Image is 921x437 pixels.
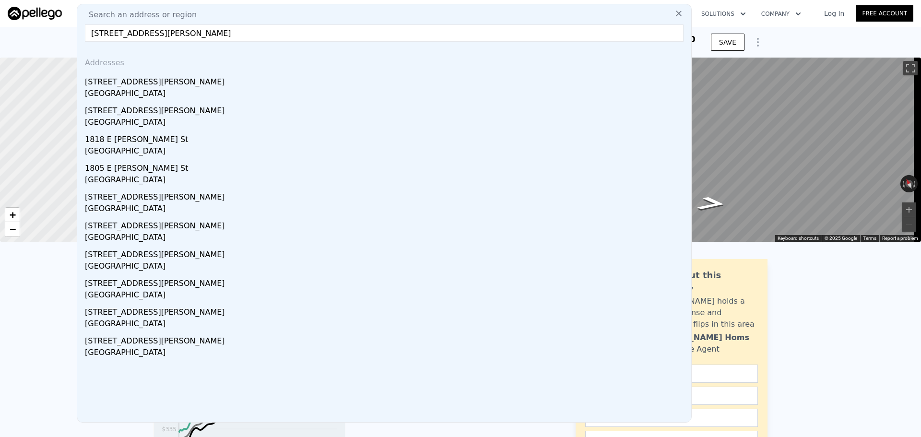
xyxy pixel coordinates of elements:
[651,295,758,330] div: [PERSON_NAME] holds a broker license and personally flips in this area
[85,318,687,331] div: [GEOGRAPHIC_DATA]
[85,216,687,232] div: [STREET_ADDRESS][PERSON_NAME]
[694,5,754,23] button: Solutions
[651,269,758,295] div: Ask about this property
[85,303,687,318] div: [STREET_ADDRESS][PERSON_NAME]
[5,222,20,236] a: Zoom out
[825,236,857,241] span: © 2025 Google
[85,347,687,360] div: [GEOGRAPHIC_DATA]
[902,217,916,232] button: Zoom out
[85,260,687,274] div: [GEOGRAPHIC_DATA]
[651,332,749,343] div: [PERSON_NAME] Homs
[10,223,16,235] span: −
[754,5,809,23] button: Company
[85,24,684,42] input: Enter an address, city, region, neighborhood or zip code
[856,5,913,22] a: Free Account
[863,236,876,241] a: Terms (opens in new tab)
[913,175,918,192] button: Rotate clockwise
[5,208,20,222] a: Zoom in
[85,331,687,347] div: [STREET_ADDRESS][PERSON_NAME]
[85,159,687,174] div: 1805 E [PERSON_NAME] St
[903,61,918,75] button: Toggle fullscreen view
[882,236,918,241] a: Report a problem
[85,101,687,117] div: [STREET_ADDRESS][PERSON_NAME]
[85,245,687,260] div: [STREET_ADDRESS][PERSON_NAME]
[85,72,687,88] div: [STREET_ADDRESS][PERSON_NAME]
[10,209,16,221] span: +
[85,130,687,145] div: 1818 E [PERSON_NAME] St
[162,426,177,433] tspan: $335
[748,33,767,52] button: Show Options
[778,235,819,242] button: Keyboard shortcuts
[902,175,916,193] button: Reset the view
[85,188,687,203] div: [STREET_ADDRESS][PERSON_NAME]
[85,203,687,216] div: [GEOGRAPHIC_DATA]
[685,193,738,214] path: Go Southeast, Delmer St
[85,145,687,159] div: [GEOGRAPHIC_DATA]
[81,9,197,21] span: Search an address or region
[85,117,687,130] div: [GEOGRAPHIC_DATA]
[81,49,687,72] div: Addresses
[85,174,687,188] div: [GEOGRAPHIC_DATA]
[900,175,906,192] button: Rotate counterclockwise
[85,88,687,101] div: [GEOGRAPHIC_DATA]
[902,202,916,217] button: Zoom in
[813,9,856,18] a: Log In
[85,289,687,303] div: [GEOGRAPHIC_DATA]
[85,232,687,245] div: [GEOGRAPHIC_DATA]
[8,7,62,20] img: Pellego
[711,34,744,51] button: SAVE
[85,274,687,289] div: [STREET_ADDRESS][PERSON_NAME]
